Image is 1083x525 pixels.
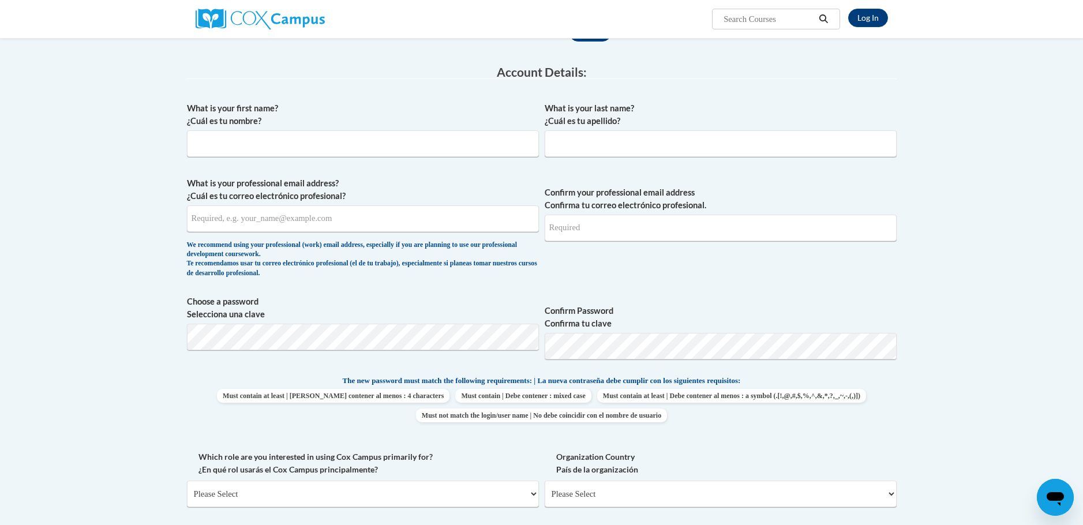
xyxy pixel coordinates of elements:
[545,102,897,127] label: What is your last name? ¿Cuál es tu apellido?
[1037,479,1074,516] iframe: Button to launch messaging window
[545,130,897,157] input: Metadata input
[416,408,667,422] span: Must not match the login/user name | No debe coincidir con el nombre de usuario
[455,389,591,403] span: Must contain | Debe contener : mixed case
[187,130,539,157] input: Metadata input
[187,102,539,127] label: What is your first name? ¿Cuál es tu nombre?
[722,12,815,26] input: Search Courses
[187,205,539,232] input: Metadata input
[217,389,449,403] span: Must contain at least | [PERSON_NAME] contener al menos : 4 characters
[815,12,832,26] button: Search
[545,305,897,330] label: Confirm Password Confirma tu clave
[848,9,888,27] a: Log In
[545,451,897,476] label: Organization Country País de la organización
[497,65,587,79] span: Account Details:
[187,295,539,321] label: Choose a password Selecciona una clave
[343,376,741,386] span: The new password must match the following requirements: | La nueva contraseña debe cumplir con lo...
[545,186,897,212] label: Confirm your professional email address Confirma tu correo electrónico profesional.
[196,9,325,29] img: Cox Campus
[187,451,539,476] label: Which role are you interested in using Cox Campus primarily for? ¿En qué rol usarás el Cox Campus...
[187,177,539,202] label: What is your professional email address? ¿Cuál es tu correo electrónico profesional?
[187,241,539,279] div: We recommend using your professional (work) email address, especially if you are planning to use ...
[597,389,866,403] span: Must contain at least | Debe contener al menos : a symbol (.[!,@,#,$,%,^,&,*,?,_,~,-,(,)])
[545,215,897,241] input: Required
